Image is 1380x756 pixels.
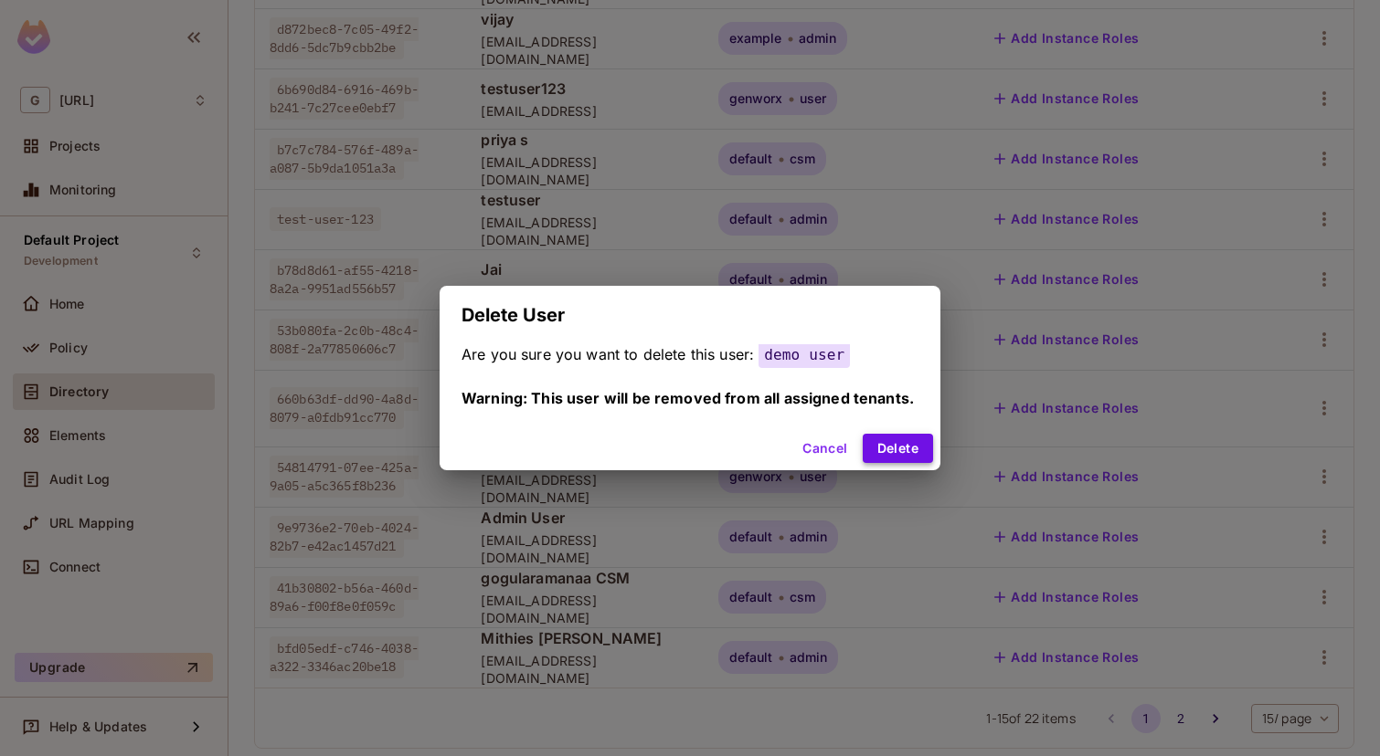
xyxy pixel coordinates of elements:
[795,434,855,463] button: Cancel
[462,345,754,363] span: Are you sure you want to delete this user:
[863,434,933,463] button: Delete
[462,389,914,407] span: Warning: This user will be removed from all assigned tenants.
[759,341,850,368] span: demo user
[440,286,940,344] h2: Delete User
